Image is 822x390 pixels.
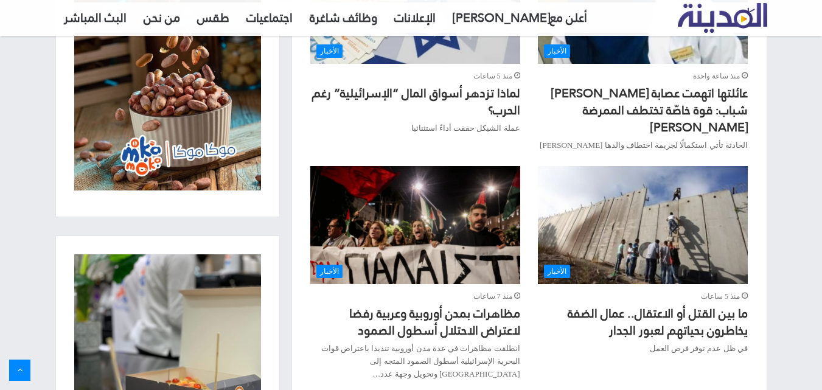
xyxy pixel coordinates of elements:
p: انطلقت مظاهرات في عدة مدن أوروبية تنديدا باعتراض قوات البحرية الإسرائيلية أسطول الصمود المتجه إلى... [310,342,520,380]
span: منذ 5 ساعات [701,290,748,303]
img: صورة مظاهرات بمدن أوروبية وعربية رفضا لاعتراض الاحتلال أسطول الصمود [310,166,520,284]
img: صورة ما بين القتل أو الاعتقال.. عمال الضفة يخاطرون بحياتهم لعبور الجدار [538,166,747,284]
p: عملة الشيكل حققت أداءً استثنائيا [310,122,520,134]
a: ما بين القتل أو الاعتقال.. عمال الضفة يخاطرون بحياتهم لعبور الجدار [568,302,748,342]
span: منذ ساعة واحدة [693,70,748,83]
a: ما بين القتل أو الاعتقال.. عمال الضفة يخاطرون بحياتهم لعبور الجدار [538,166,747,284]
a: مظاهرات بمدن أوروبية وعربية رفضا لاعتراض الاحتلال أسطول الصمود [349,302,520,342]
span: الأخبار [316,44,343,58]
img: تلفزيون المدينة [678,3,767,33]
a: لماذا تزدهر أسواق المال “الإسرائيلية” رغم الحرب؟ [312,82,520,122]
p: الحادثة تأتي استكمالًا لجريمة اختطاف والدها [PERSON_NAME] [538,139,747,151]
p: في ظل عدم توفر فرص العمل [538,342,747,355]
span: منذ 7 ساعات [473,290,520,303]
a: تلفزيون المدينة [678,4,767,33]
a: عائلتها اتهمت عصابة [PERSON_NAME] شباب: قوة خاصّة تختطف الممرضة [PERSON_NAME] [551,82,748,139]
span: منذ 5 ساعات [473,70,520,83]
span: الأخبار [544,44,570,58]
span: الأخبار [544,265,570,278]
a: مظاهرات بمدن أوروبية وعربية رفضا لاعتراض الاحتلال أسطول الصمود [310,166,520,284]
span: الأخبار [316,265,343,278]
